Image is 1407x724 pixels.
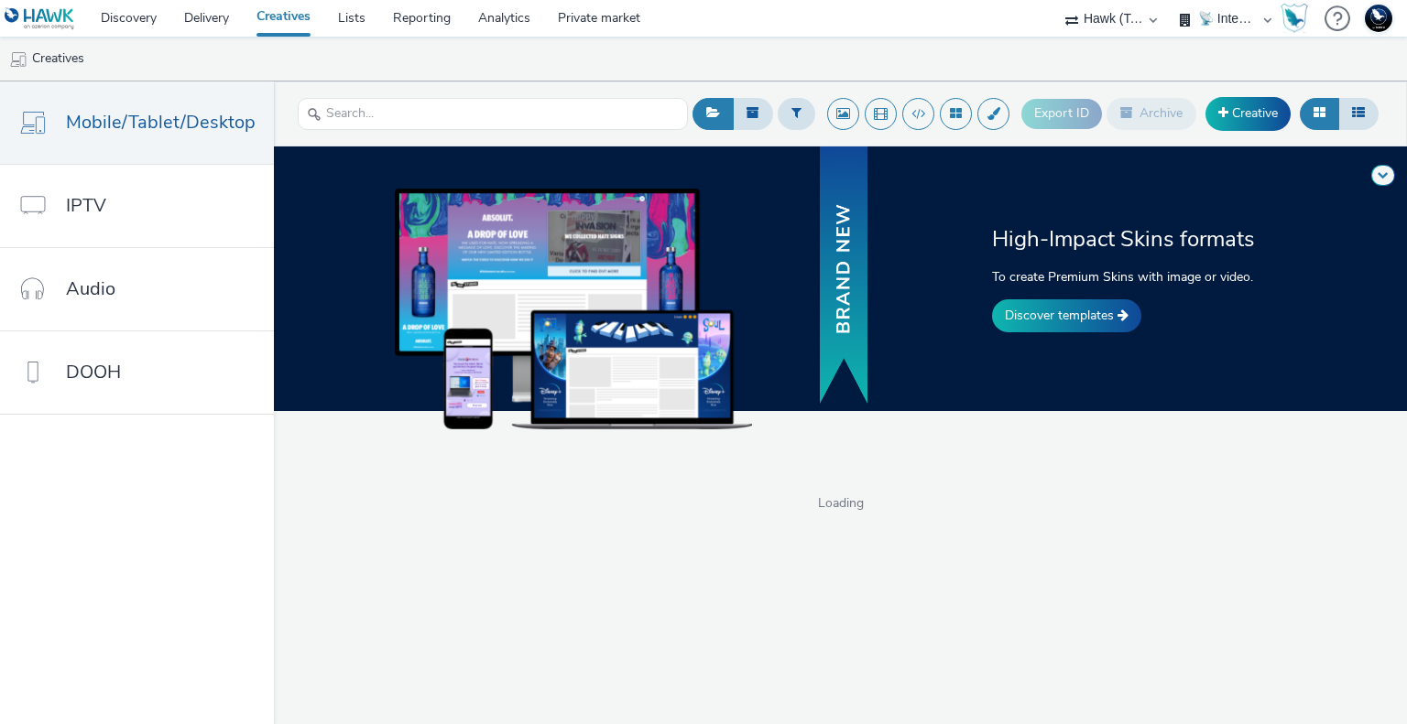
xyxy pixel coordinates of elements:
button: Archive [1107,98,1196,129]
img: mobile [9,50,27,69]
img: undefined Logo [5,7,75,30]
button: Grid [1300,98,1339,129]
input: Search... [298,98,688,130]
img: Support Hawk [1365,5,1392,32]
h2: High-Impact Skins formats [992,224,1266,254]
span: Loading [274,494,1407,513]
span: DOOH [66,359,121,385]
a: Creative [1205,97,1291,130]
span: Mobile/Tablet/Desktop [66,109,256,135]
button: Export ID [1021,99,1102,128]
img: example of skins on dekstop, tablet and mobile devices [395,189,752,428]
p: To create Premium Skins with image or video. [992,267,1266,286]
a: Hawk Academy [1281,4,1315,33]
img: banner with new text [816,144,871,408]
span: IPTV [66,192,106,219]
a: Discover templates [992,299,1141,332]
span: Audio [66,276,115,302]
img: Hawk Academy [1281,4,1308,33]
button: Table [1338,98,1379,129]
